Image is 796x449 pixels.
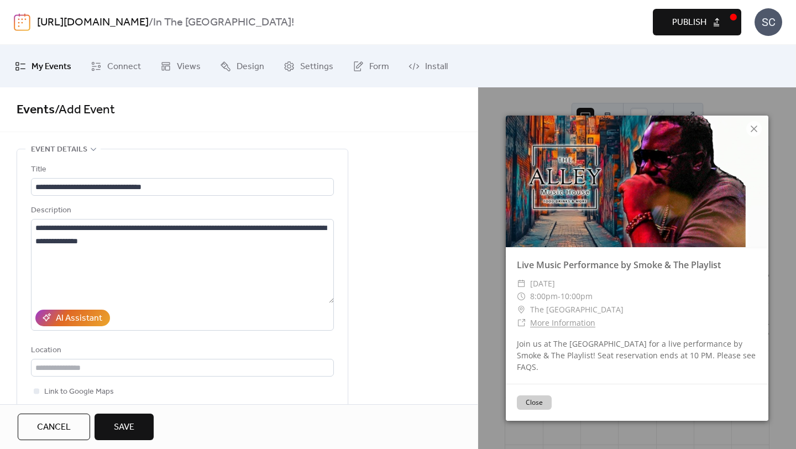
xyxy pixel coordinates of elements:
[517,303,526,316] div: ​
[369,58,389,75] span: Form
[114,421,134,434] span: Save
[517,277,526,290] div: ​
[55,98,115,122] span: / Add Event
[755,8,782,36] div: SC
[344,49,397,83] a: Form
[31,344,332,357] div: Location
[530,317,595,328] a: More Information
[275,49,342,83] a: Settings
[153,12,294,33] b: In The [GEOGRAPHIC_DATA]!
[31,163,332,176] div: Title
[177,58,201,75] span: Views
[31,143,87,156] span: Event details
[517,290,526,303] div: ​
[237,58,264,75] span: Design
[149,12,153,33] b: /
[425,58,448,75] span: Install
[152,49,209,83] a: Views
[82,49,149,83] a: Connect
[400,49,456,83] a: Install
[14,13,30,31] img: logo
[212,49,273,83] a: Design
[672,16,706,29] span: Publish
[517,316,526,330] div: ​
[530,277,555,290] span: [DATE]
[107,58,141,75] span: Connect
[530,303,624,316] span: The [GEOGRAPHIC_DATA]
[32,58,71,75] span: My Events
[37,12,149,33] a: [URL][DOMAIN_NAME]
[558,291,561,301] span: -
[18,414,90,440] button: Cancel
[653,9,741,35] button: Publish
[506,338,768,373] div: Join us at The [GEOGRAPHIC_DATA] for a live performance by Smoke & The Playlist! Seat reservation...
[37,421,71,434] span: Cancel
[561,291,593,301] span: 10:00pm
[530,291,558,301] span: 8:00pm
[95,414,154,440] button: Save
[7,49,80,83] a: My Events
[300,58,333,75] span: Settings
[517,259,721,271] a: Live Music Performance by Smoke & The Playlist
[35,310,110,326] button: AI Assistant
[31,204,332,217] div: Description
[56,312,102,325] div: AI Assistant
[44,385,114,399] span: Link to Google Maps
[17,98,55,122] a: Events
[517,395,552,410] button: Close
